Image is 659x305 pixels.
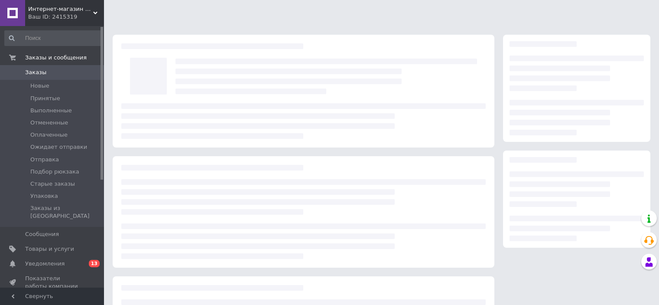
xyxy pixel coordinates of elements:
span: Уведомления [25,260,65,268]
span: Выполненные [30,107,72,115]
span: Новые [30,82,49,90]
span: Показатели работы компании [25,275,80,290]
span: Старые заказы [30,180,75,188]
span: Заказы и сообщения [25,54,87,62]
input: Поиск [4,30,102,46]
span: Ожидает отправки [30,143,87,151]
span: Принятые [30,95,60,102]
span: Заказы [25,69,46,76]
span: Товары и услуги [25,245,74,253]
span: Подбор рюкзака [30,168,79,176]
span: Заказы из [GEOGRAPHIC_DATA] [30,204,101,220]
span: Оплаченные [30,131,68,139]
div: Ваш ID: 2415319 [28,13,104,21]
span: 13 [89,260,100,267]
span: Сообщения [25,230,59,238]
span: Отправка [30,156,59,164]
span: Упаковка [30,192,58,200]
span: Интернет-магазин "Скайт" [28,5,93,13]
span: Отмененные [30,119,68,127]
